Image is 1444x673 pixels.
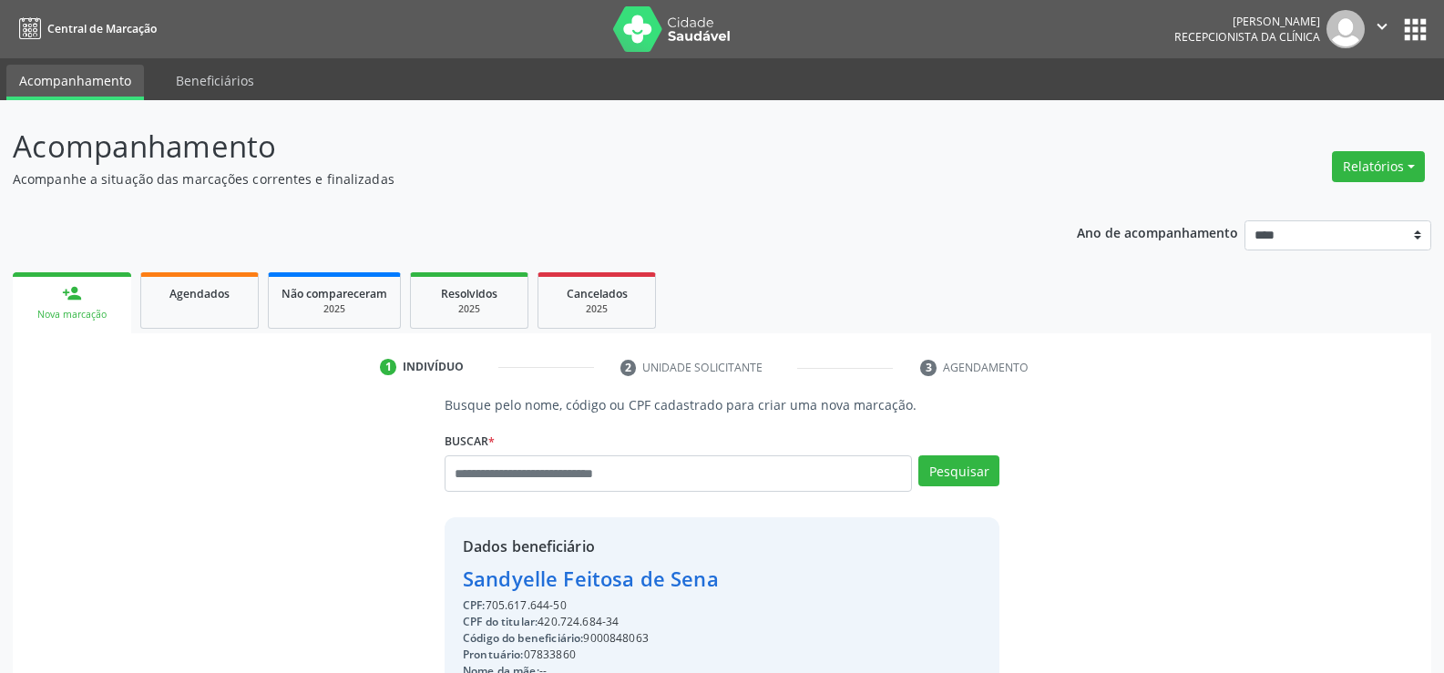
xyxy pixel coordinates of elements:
[26,308,118,321] div: Nova marcação
[463,597,486,613] span: CPF:
[1399,14,1431,46] button: apps
[463,647,890,663] div: 07833860
[445,395,999,414] p: Busque pelo nome, código ou CPF cadastrado para criar uma nova marcação.
[1332,151,1425,182] button: Relatórios
[1372,16,1392,36] i: 
[567,286,628,301] span: Cancelados
[403,359,464,375] div: Indivíduo
[463,630,890,647] div: 9000848063
[47,21,157,36] span: Central de Marcação
[1326,10,1365,48] img: img
[163,65,267,97] a: Beneficiários
[380,359,396,375] div: 1
[1174,14,1320,29] div: [PERSON_NAME]
[441,286,497,301] span: Resolvidos
[463,647,524,662] span: Prontuário:
[1365,10,1399,48] button: 
[13,124,1006,169] p: Acompanhamento
[13,14,157,44] a: Central de Marcação
[13,169,1006,189] p: Acompanhe a situação das marcações correntes e finalizadas
[918,455,999,486] button: Pesquisar
[445,427,495,455] label: Buscar
[282,302,387,316] div: 2025
[463,535,890,557] div: Dados beneficiário
[1174,29,1320,45] span: Recepcionista da clínica
[463,564,890,594] div: Sandyelle Feitosa de Sena
[463,630,583,646] span: Código do beneficiário:
[6,65,144,100] a: Acompanhamento
[463,614,890,630] div: 420.724.684-34
[551,302,642,316] div: 2025
[62,283,82,303] div: person_add
[282,286,387,301] span: Não compareceram
[463,614,538,629] span: CPF do titular:
[463,597,890,614] div: 705.617.644-50
[1077,220,1238,243] p: Ano de acompanhamento
[169,286,230,301] span: Agendados
[424,302,515,316] div: 2025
